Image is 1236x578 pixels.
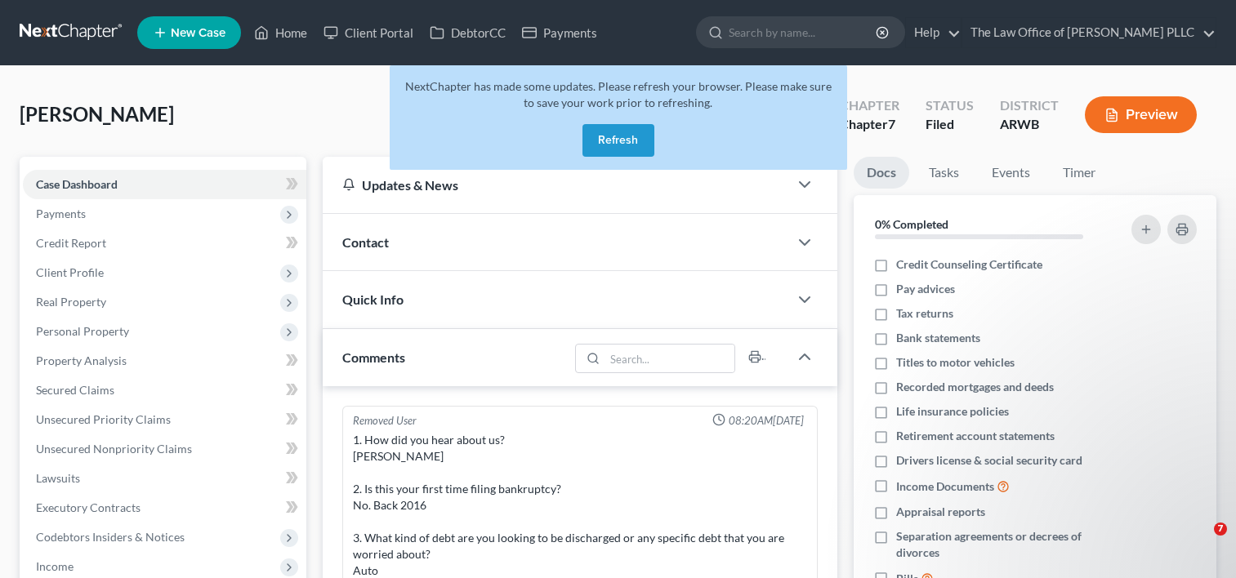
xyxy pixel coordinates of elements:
[896,379,1054,395] span: Recorded mortgages and deeds
[582,124,654,157] button: Refresh
[896,504,985,520] span: Appraisal reports
[36,236,106,250] span: Credit Report
[875,217,948,231] strong: 0% Completed
[23,405,306,434] a: Unsecured Priority Claims
[36,295,106,309] span: Real Property
[896,528,1112,561] span: Separation agreements or decrees of divorces
[23,464,306,493] a: Lawsuits
[888,116,895,131] span: 7
[729,17,878,47] input: Search by name...
[315,18,422,47] a: Client Portal
[926,115,974,134] div: Filed
[916,157,972,189] a: Tasks
[20,102,174,126] span: [PERSON_NAME]
[23,170,306,199] a: Case Dashboard
[896,256,1042,273] span: Credit Counseling Certificate
[979,157,1043,189] a: Events
[23,376,306,405] a: Secured Claims
[246,18,315,47] a: Home
[36,383,114,397] span: Secured Claims
[1000,96,1059,115] div: District
[36,530,185,544] span: Codebtors Insiders & Notices
[840,115,899,134] div: Chapter
[906,18,961,47] a: Help
[896,403,1009,420] span: Life insurance policies
[1050,157,1109,189] a: Timer
[353,413,417,429] div: Removed User
[23,493,306,522] a: Executory Contracts
[36,177,118,191] span: Case Dashboard
[1085,96,1197,133] button: Preview
[36,500,141,514] span: Executory Contracts
[36,324,129,338] span: Personal Property
[405,79,832,109] span: NextChapter has made some updates. Please refresh your browser. Please make sure to save your wor...
[342,234,389,250] span: Contact
[36,353,127,367] span: Property Analysis
[896,330,980,346] span: Bank statements
[171,27,225,39] span: New Case
[896,478,994,495] span: Income Documents
[514,18,605,47] a: Payments
[1214,522,1227,536] span: 7
[896,428,1055,444] span: Retirement account statements
[36,265,104,279] span: Client Profile
[896,281,955,297] span: Pay advices
[23,229,306,258] a: Credit Report
[36,471,80,485] span: Lawsuits
[342,176,769,193] div: Updates & News
[896,452,1082,469] span: Drivers license & social security card
[1180,522,1220,562] iframe: Intercom live chat
[36,442,192,456] span: Unsecured Nonpriority Claims
[422,18,514,47] a: DebtorCC
[840,96,899,115] div: Chapter
[23,346,306,376] a: Property Analysis
[854,157,909,189] a: Docs
[36,207,86,220] span: Payments
[342,291,404,307] span: Quick Info
[342,349,405,365] span: Comments
[926,96,974,115] div: Status
[962,18,1216,47] a: The Law Office of [PERSON_NAME] PLLC
[896,305,953,322] span: Tax returns
[605,345,734,372] input: Search...
[36,412,171,426] span: Unsecured Priority Claims
[1000,115,1059,134] div: ARWB
[36,559,74,573] span: Income
[23,434,306,464] a: Unsecured Nonpriority Claims
[896,354,1015,371] span: Titles to motor vehicles
[729,413,804,429] span: 08:20AM[DATE]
